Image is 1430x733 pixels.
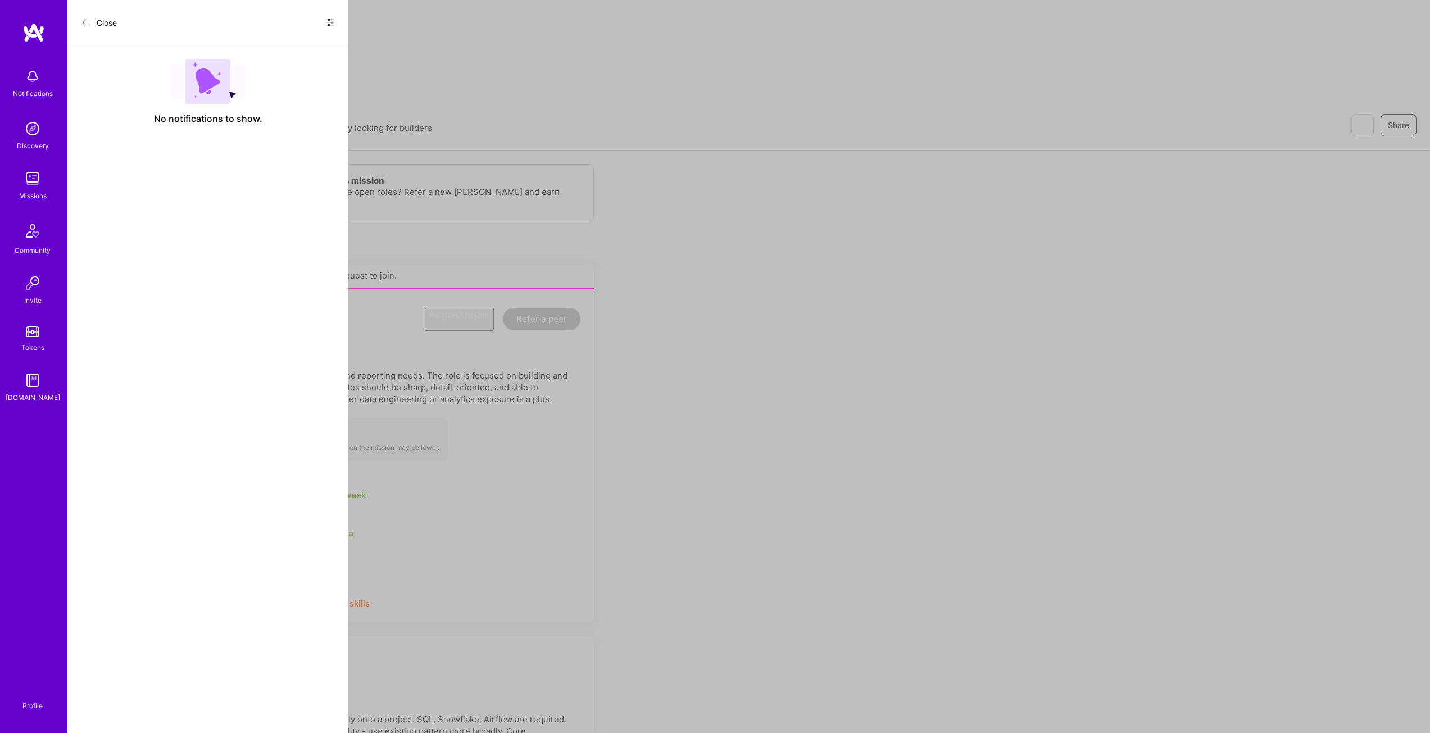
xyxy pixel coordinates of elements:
[154,113,262,125] span: No notifications to show.
[21,65,44,88] img: bell
[19,217,46,244] img: Community
[81,13,117,31] button: Close
[171,59,245,104] img: empty
[26,326,39,337] img: tokens
[21,342,44,353] div: Tokens
[21,167,44,190] img: teamwork
[17,140,49,152] div: Discovery
[19,688,47,711] a: Profile
[19,190,47,202] div: Missions
[15,244,51,256] div: Community
[6,391,60,403] div: [DOMAIN_NAME]
[21,369,44,391] img: guide book
[22,700,43,711] div: Profile
[24,294,42,306] div: Invite
[22,22,45,43] img: logo
[13,88,53,99] div: Notifications
[21,272,44,294] img: Invite
[21,117,44,140] img: discovery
